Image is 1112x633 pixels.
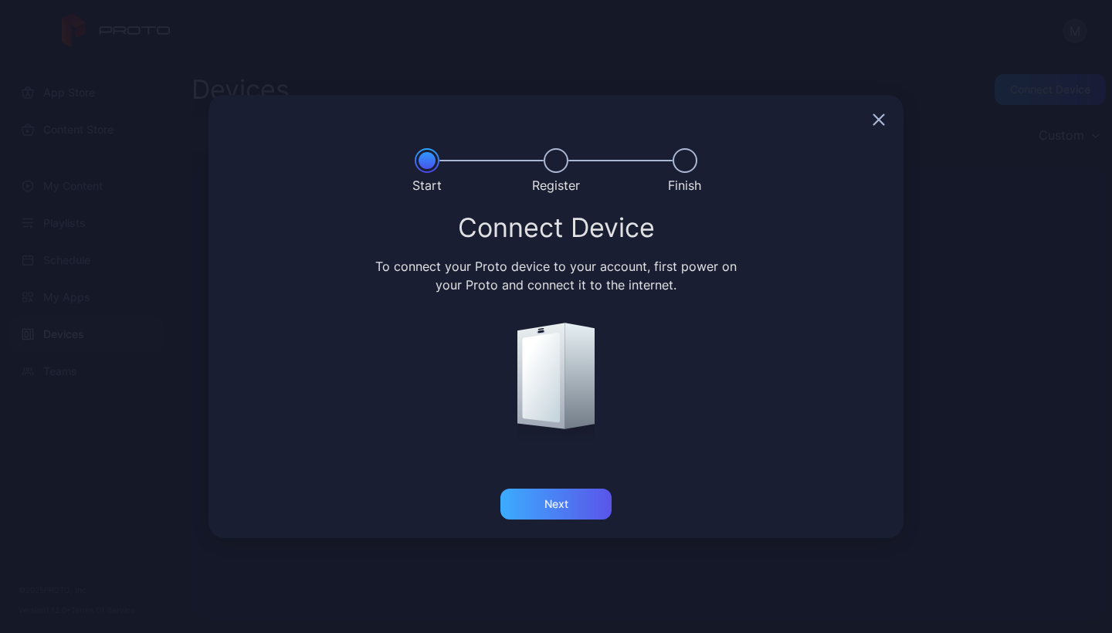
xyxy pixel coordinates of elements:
div: Finish [668,176,701,195]
div: Next [544,498,568,510]
button: Next [500,489,612,520]
div: Connect Device [227,214,885,242]
div: To connect your Proto device to your account, first power on your Proto and connect it to the int... [373,257,740,294]
div: Register [532,176,580,195]
div: Start [412,176,442,195]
